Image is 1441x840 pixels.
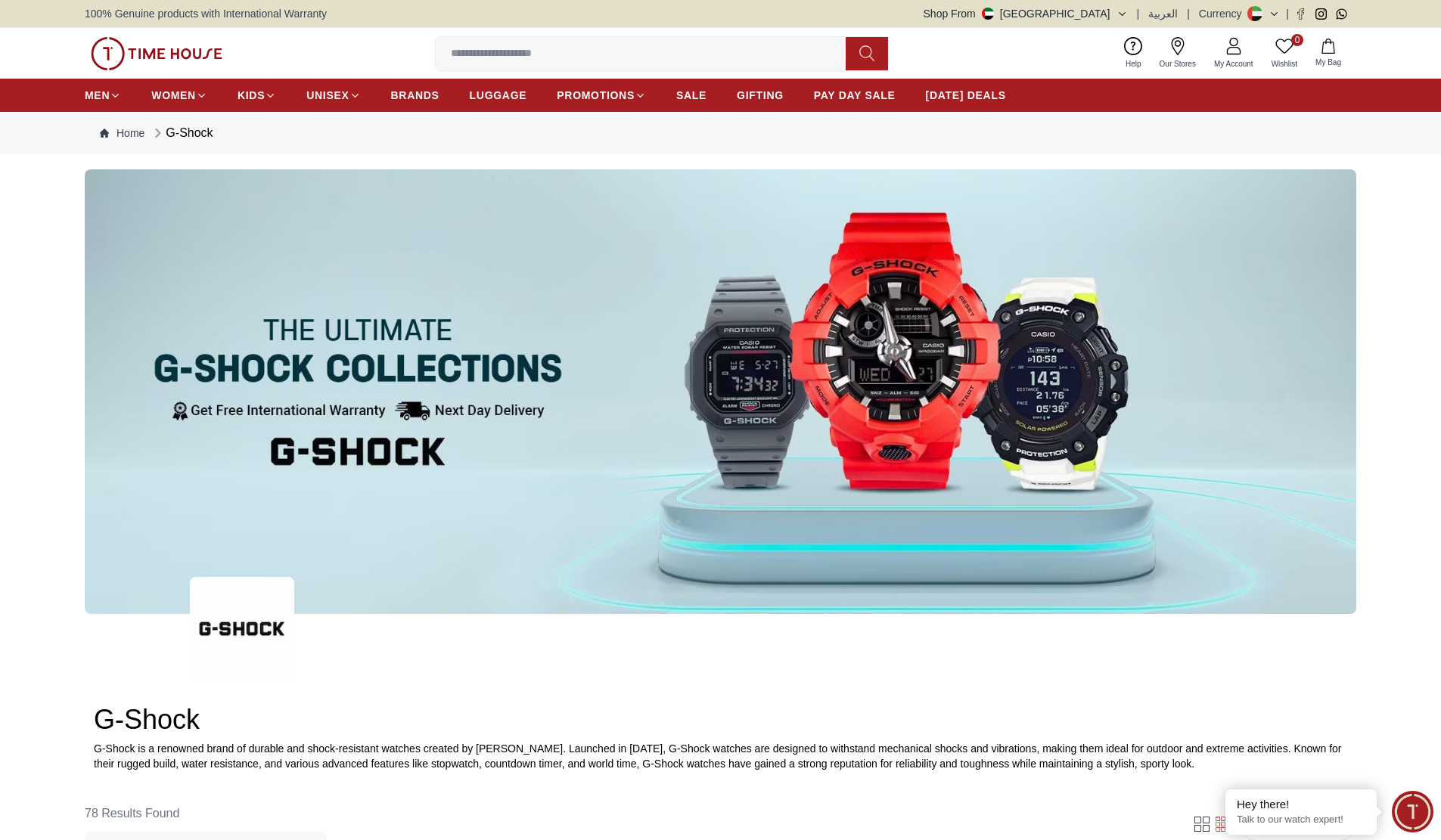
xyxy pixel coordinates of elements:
a: Facebook [1295,8,1306,20]
span: My Account [1208,58,1259,70]
span: PAY DAY SALE [814,88,896,103]
img: ... [91,37,222,70]
h6: 78 Results Found [85,795,327,832]
span: My Bag [1309,57,1347,68]
a: Instagram [1315,8,1327,20]
a: SALE [676,82,707,109]
a: BRANDS [391,82,439,109]
span: LUGGAGE [470,88,527,103]
button: My Bag [1306,36,1350,71]
div: Chat Widget [1392,791,1433,832]
span: 100% Genuine products with International Warranty [85,6,327,21]
a: Home [100,126,144,141]
a: Our Stores [1151,34,1205,73]
span: WOMEN [151,88,196,103]
img: ... [190,577,294,681]
div: Hey there! [1237,797,1365,812]
span: PROMOTIONS [557,88,635,103]
a: [DATE] DEALS [926,82,1006,109]
img: United Arab Emirates [982,8,994,20]
div: Currency [1199,6,1248,21]
button: Shop From[GEOGRAPHIC_DATA] [924,6,1128,21]
a: GIFTING [737,82,784,109]
p: Talk to our watch expert! [1237,814,1365,826]
a: LUGGAGE [470,82,527,109]
a: WOMEN [151,82,207,109]
span: Our Stores [1154,58,1202,70]
p: G-Shock is a renowned brand of durable and shock-resistant watches created by [PERSON_NAME]. Laun... [94,741,1347,771]
span: | [1137,6,1140,21]
a: KIDS [238,82,276,109]
img: ... [85,169,1356,614]
nav: Breadcrumb [85,112,1356,154]
span: Help [1120,58,1148,70]
span: | [1286,6,1289,21]
a: UNISEX [306,82,360,109]
span: GIFTING [737,88,784,103]
span: MEN [85,88,110,103]
span: UNISEX [306,88,349,103]
a: PAY DAY SALE [814,82,896,109]
button: العربية [1148,6,1178,21]
a: 0Wishlist [1262,34,1306,73]
div: G-Shock [151,124,213,142]
h2: G-Shock [94,705,1347,735]
span: [DATE] DEALS [926,88,1006,103]
span: BRANDS [391,88,439,103]
span: | [1187,6,1190,21]
a: Help [1116,34,1151,73]
a: MEN [85,82,121,109]
a: Whatsapp [1336,8,1347,20]
span: 0 [1291,34,1303,46]
span: KIDS [238,88,265,103]
span: SALE [676,88,707,103]
a: PROMOTIONS [557,82,646,109]
span: Wishlist [1266,58,1303,70]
